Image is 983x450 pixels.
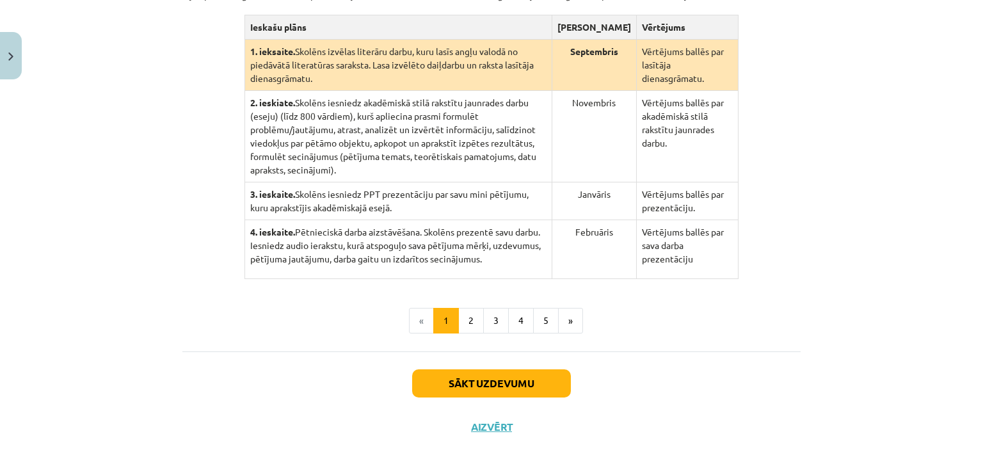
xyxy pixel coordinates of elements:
[508,308,534,333] button: 4
[250,225,547,266] p: Pētnieciskā darba aizstāvēšana. Skolēns prezentē savu darbu. Iesniedz audio ierakstu, kurā atspog...
[558,308,583,333] button: »
[467,421,516,433] button: Aizvērt
[636,220,738,279] td: Vērtējums ballēs par sava darba prezentāciju
[570,45,618,57] strong: Septembris
[244,91,552,182] td: Skolēns iesniedz akadēmiskā stilā rakstītu jaunrades darbu (eseju) (līdz 800 vārdiem), kurš aplie...
[458,308,484,333] button: 2
[8,52,13,61] img: icon-close-lesson-0947bae3869378f0d4975bcd49f059093ad1ed9edebbc8119c70593378902aed.svg
[250,226,295,237] strong: 4. ieskaite.
[636,182,738,220] td: Vērtējums ballēs par prezentāciju.
[552,91,636,182] td: Novembris
[250,188,295,200] strong: 3. ieskaite.
[244,15,552,40] th: Ieskašu plāns
[412,369,571,398] button: Sākt uzdevumu
[250,45,295,57] strong: 1. ieksaite.
[182,308,801,333] nav: Page navigation example
[636,40,738,91] td: Vērtējums ballēs par lasītāja dienasgrāmatu.
[557,225,631,239] p: Februāris
[244,182,552,220] td: Skolēns iesniedz PPT prezentāciju par savu mini pētījumu, kuru aprakstījis akadēmiskajā esejā.
[636,15,738,40] th: Vērtējums
[636,91,738,182] td: Vērtējums ballēs par akadēmiskā stilā rakstītu jaunrades darbu.
[552,182,636,220] td: Janvāris
[552,15,636,40] th: [PERSON_NAME]
[533,308,559,333] button: 5
[250,97,295,108] strong: 2. ieskiate.
[483,308,509,333] button: 3
[244,40,552,91] td: Skolēns izvēlas literāru darbu, kuru lasīs angļu valodā no piedāvātā literatūras saraksta. Lasa i...
[433,308,459,333] button: 1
